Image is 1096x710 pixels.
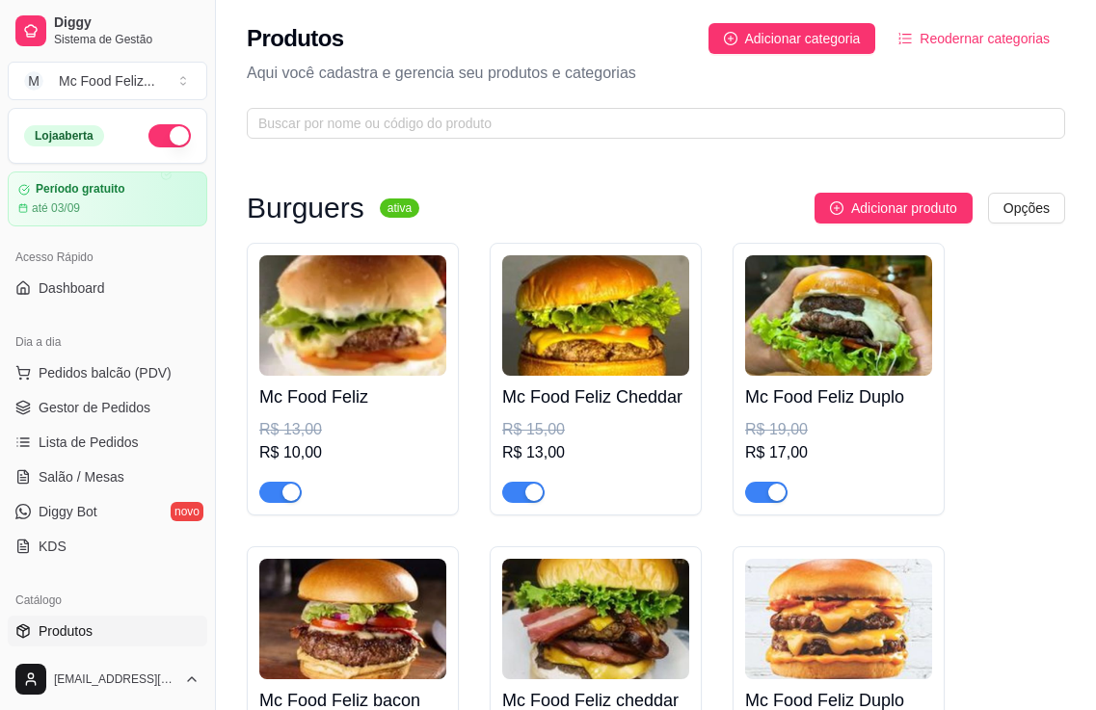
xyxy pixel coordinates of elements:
img: product-image [745,255,932,376]
button: [EMAIL_ADDRESS][DOMAIN_NAME] [8,656,207,702]
span: Produtos [39,621,93,641]
h4: Mc Food Feliz [259,383,446,410]
h3: Burguers [247,197,364,220]
div: Dia a dia [8,327,207,357]
button: Adicionar categoria [708,23,876,54]
img: product-image [502,559,689,679]
span: Dashboard [39,278,105,298]
span: Adicionar categoria [745,28,861,49]
div: Acesso Rápido [8,242,207,273]
a: Lista de Pedidos [8,427,207,458]
span: M [24,71,43,91]
div: R$ 19,00 [745,418,932,441]
a: Período gratuitoaté 03/09 [8,171,207,226]
div: R$ 15,00 [502,418,689,441]
div: Catálogo [8,585,207,616]
button: Pedidos balcão (PDV) [8,357,207,388]
div: Mc Food Feliz ... [59,71,155,91]
span: Adicionar produto [851,197,957,219]
article: até 03/09 [32,200,80,216]
h4: Mc Food Feliz Duplo [745,383,932,410]
span: Sistema de Gestão [54,32,200,47]
a: Produtos [8,616,207,646]
button: Select a team [8,62,207,100]
span: Gestor de Pedidos [39,398,150,417]
span: Diggy Bot [39,502,97,521]
span: Salão / Mesas [39,467,124,486]
div: R$ 13,00 [502,441,689,464]
div: Loja aberta [24,125,104,146]
img: product-image [502,255,689,376]
a: KDS [8,531,207,562]
sup: ativa [380,198,419,218]
input: Buscar por nome ou código do produto [258,113,1038,134]
a: Gestor de Pedidos [8,392,207,423]
a: Diggy Botnovo [8,496,207,527]
span: Diggy [54,14,200,32]
div: R$ 13,00 [259,418,446,441]
a: Dashboard [8,273,207,303]
span: plus-circle [724,32,737,45]
button: Alterar Status [148,124,191,147]
div: R$ 17,00 [745,441,932,464]
img: product-image [259,255,446,376]
a: Salão / Mesas [8,461,207,492]
button: Opções [988,193,1065,224]
button: Reodernar categorias [883,23,1065,54]
div: R$ 10,00 [259,441,446,464]
img: product-image [745,559,932,679]
span: plus-circle [830,201,843,215]
span: [EMAIL_ADDRESS][DOMAIN_NAME] [54,671,176,687]
button: Adicionar produto [815,193,973,224]
span: ordered-list [898,32,912,45]
h2: Produtos [247,23,344,54]
span: Opções [1003,197,1050,219]
span: KDS [39,537,67,556]
img: product-image [259,559,446,679]
span: Lista de Pedidos [39,433,139,452]
article: Período gratuito [36,182,125,197]
a: DiggySistema de Gestão [8,8,207,54]
h4: Mc Food Feliz Cheddar [502,383,689,410]
span: Reodernar categorias [920,28,1050,49]
p: Aqui você cadastra e gerencia seu produtos e categorias [247,62,1065,85]
span: Pedidos balcão (PDV) [39,363,172,382]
